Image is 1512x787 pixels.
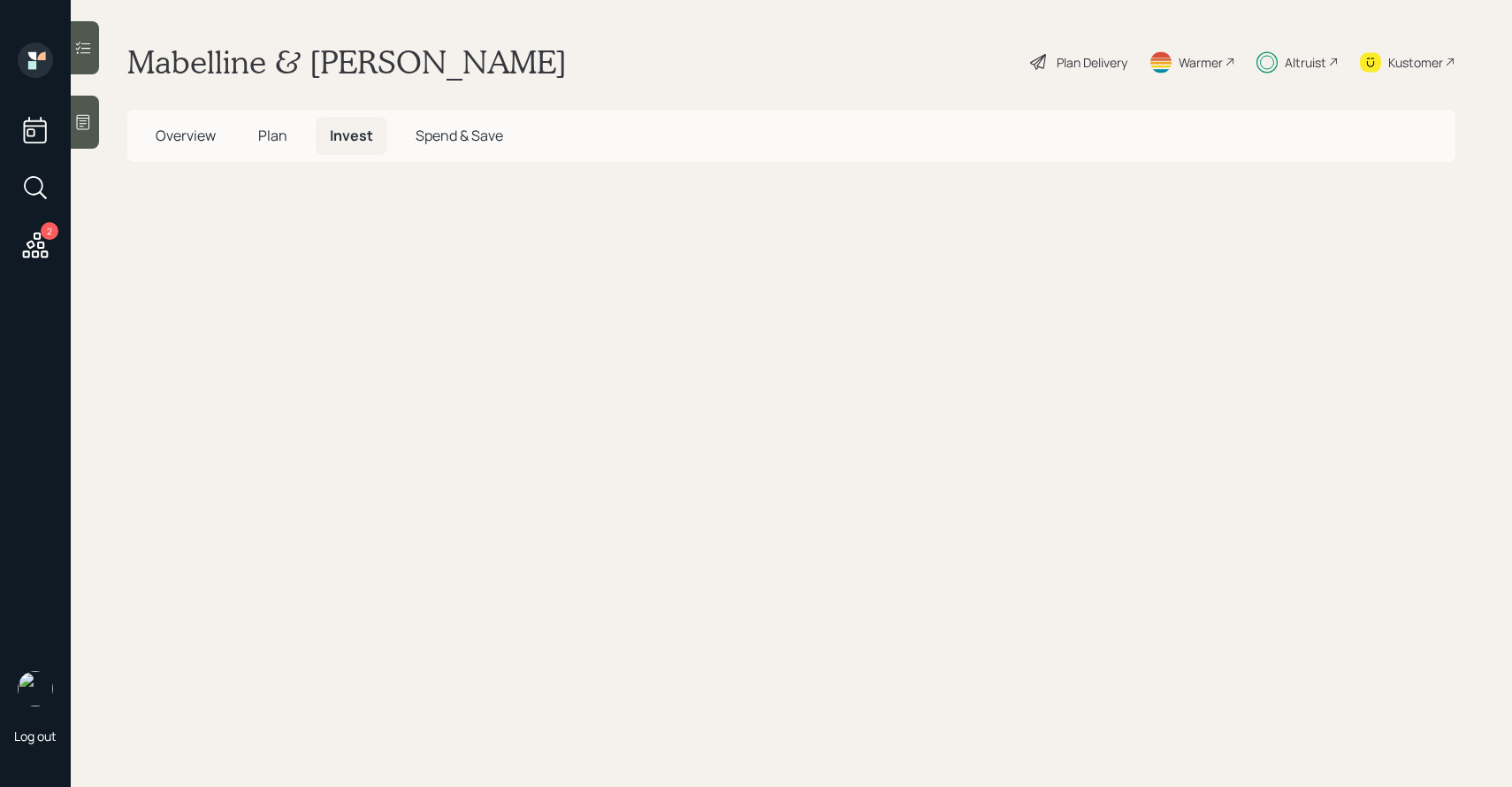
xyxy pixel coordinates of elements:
div: Plan Delivery [1057,53,1127,72]
div: Altruist [1285,53,1326,72]
div: Log out [14,728,57,745]
span: Plan [258,126,287,145]
img: sami-boghos-headshot.png [18,671,53,706]
div: 2 [41,222,58,240]
span: Spend & Save [416,126,503,145]
h1: Mabelline & [PERSON_NAME] [127,42,567,81]
div: Kustomer [1388,53,1443,72]
span: Overview [156,126,216,145]
span: Invest [330,126,373,145]
div: Warmer [1179,53,1223,72]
